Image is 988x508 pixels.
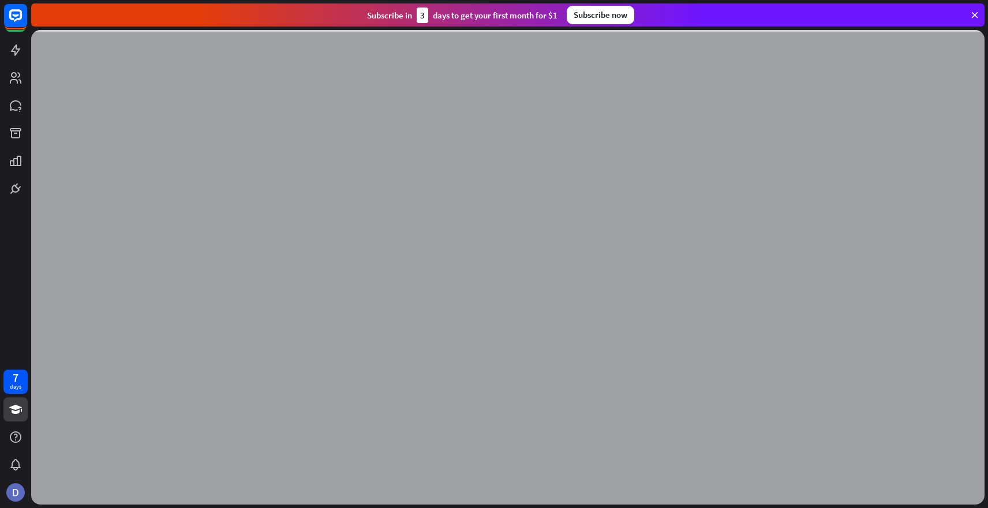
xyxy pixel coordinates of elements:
div: Subscribe in days to get your first month for $1 [367,7,557,23]
div: 3 [417,7,428,23]
div: 7 [13,372,18,383]
div: Subscribe now [567,6,634,24]
a: 7 days [3,370,28,394]
div: days [10,383,21,391]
